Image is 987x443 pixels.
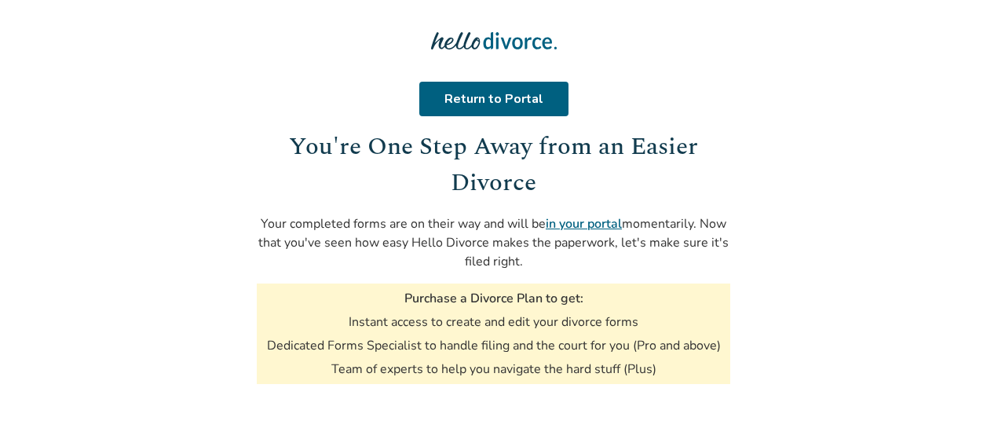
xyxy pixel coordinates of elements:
img: Hello Divorce Logo [431,25,557,57]
h3: Purchase a Divorce Plan to get: [404,290,583,307]
li: Team of experts to help you navigate the hard stuff (Plus) [331,361,656,378]
li: Dedicated Forms Specialist to handle filing and the court for you (Pro and above) [267,337,721,354]
a: in your portal [546,215,622,232]
p: Your completed forms are on their way and will be momentarily. Now that you've seen how easy Hell... [257,214,730,271]
li: Instant access to create and edit your divorce forms [349,313,638,331]
h1: You're One Step Away from an Easier Divorce [257,129,730,202]
a: Return to Portal [422,82,565,116]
